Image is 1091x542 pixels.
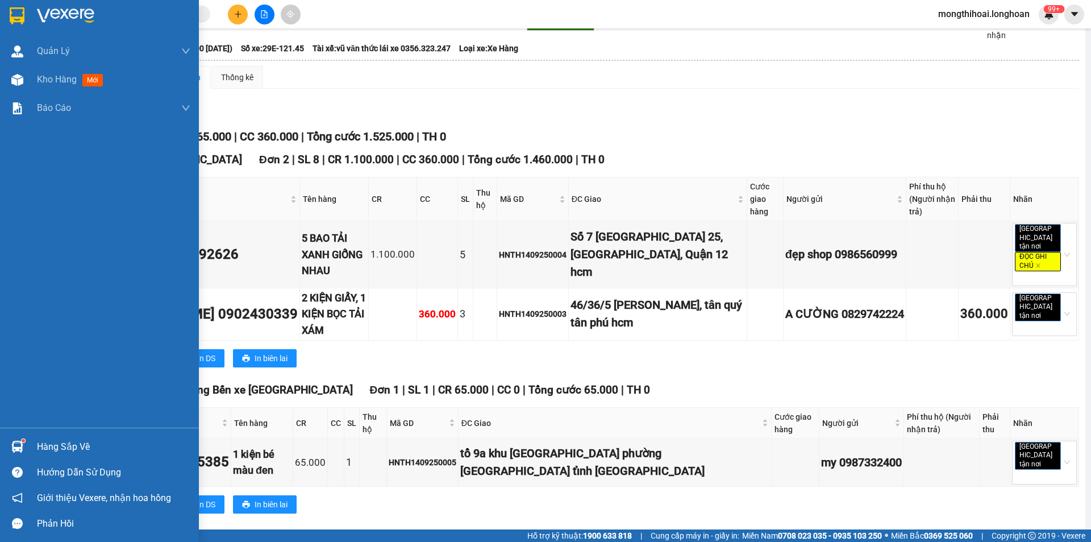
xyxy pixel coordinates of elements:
[772,408,819,439] th: Cước giao hàng
[1015,293,1061,321] span: [GEOGRAPHIC_DATA] tận nơi
[906,177,959,221] th: Phí thu hộ (Người nhận trả)
[397,153,399,166] span: |
[422,130,446,143] span: TH 0
[785,246,904,263] div: đẹp shop 0986560999
[242,354,250,363] span: printer
[785,305,904,323] div: A CƯỜNG 0829742224
[259,153,289,166] span: Đơn 2
[37,491,171,505] span: Giới thiệu Vexere, nhận hoa hồng
[499,249,567,261] div: HNTH1409250004
[242,500,250,510] span: printer
[572,193,735,205] span: ĐC Giao
[387,439,459,487] td: HNTH1409250005
[1044,9,1054,19] img: icon-new-feature
[301,130,304,143] span: |
[255,498,288,511] span: In biên lai
[328,153,394,166] span: CR 1.100.000
[402,383,405,396] span: |
[12,467,23,478] span: question-circle
[300,177,369,221] th: Tên hàng
[981,529,983,542] span: |
[497,221,569,288] td: HNTH1409250004
[1043,461,1048,467] span: close
[432,383,435,396] span: |
[747,177,783,221] th: Cước giao hàng
[821,454,902,471] div: my 0987332400
[286,10,294,18] span: aim
[234,130,237,143] span: |
[1013,193,1076,205] div: Nhãn
[786,193,894,205] span: Người gửi
[10,7,24,24] img: logo-vxr
[500,193,557,205] span: Mã GD
[1043,313,1048,318] span: close
[390,417,447,429] span: Mã GD
[37,101,71,115] span: Báo cáo
[322,153,325,166] span: |
[408,383,430,396] span: SL 1
[233,446,291,479] div: 1 kiện bé màu đen
[891,529,973,542] span: Miền Bắc
[492,383,494,396] span: |
[461,417,760,429] span: ĐC Giao
[389,456,456,469] div: HNTH1409250005
[292,153,295,166] span: |
[419,307,456,322] div: 360.000
[523,383,526,396] span: |
[627,383,650,396] span: TH 0
[583,531,632,540] strong: 1900 633 818
[497,383,520,396] span: CC 0
[221,71,253,84] div: Thống kê
[37,515,190,532] div: Phản hồi
[255,5,274,24] button: file-add
[959,177,1010,221] th: Phải thu
[1069,9,1080,19] span: caret-down
[197,352,215,365] span: In DS
[37,464,190,481] div: Hướng dẫn sử dụng
[742,529,882,542] span: Miền Nam
[295,455,326,470] div: 65.000
[528,383,618,396] span: Tổng cước 65.000
[328,408,344,439] th: CC
[1013,417,1076,429] div: Nhãn
[197,498,215,511] span: In DS
[313,42,451,55] span: Tài xế: vũ văn thức lái xe 0356.323.247
[110,193,288,205] span: Người nhận
[12,493,23,503] span: notification
[904,408,980,439] th: Phí thu hộ (Người nhận trả)
[302,290,367,338] div: 2 KIỆN GIẤY, 1 KIỆN BỌC TẢI XÁM
[527,529,632,542] span: Hỗ trợ kỹ thuật:
[1015,442,1061,470] span: [GEOGRAPHIC_DATA] tận nơi
[462,153,465,166] span: |
[11,102,23,114] img: solution-icon
[46,383,353,396] span: [GEOGRAPHIC_DATA]: Văn phòng Bến xe [GEOGRAPHIC_DATA]
[1035,263,1041,268] span: close
[298,153,319,166] span: SL 8
[468,153,573,166] span: Tổng cước 1.460.000
[402,153,459,166] span: CC 360.000
[37,74,77,85] span: Kho hàng
[302,230,367,279] div: 5 BAO TẢI XANH GIỐNG NHAU
[228,5,248,24] button: plus
[1043,244,1048,250] span: close
[176,495,224,514] button: printerIn DS
[621,383,624,396] span: |
[370,247,415,262] div: 1.100.000
[11,45,23,57] img: warehouse-icon
[233,495,297,514] button: printerIn biên lai
[12,518,23,529] span: message
[438,383,489,396] span: CR 65.000
[497,288,569,341] td: HNTH1409250003
[581,153,605,166] span: TH 0
[571,228,745,282] div: Số 7 [GEOGRAPHIC_DATA] 25, [GEOGRAPHIC_DATA], Quận 12 hcm
[822,417,892,429] span: Người gửi
[1015,252,1061,271] span: ĐỌC GHI CHÚ
[885,533,888,538] span: ⚪️
[109,244,298,266] div: phy phy 0798492626
[307,130,414,143] span: Tổng cước 1.525.000
[260,10,268,18] span: file-add
[1028,532,1036,540] span: copyright
[360,408,387,439] th: Thu hộ
[370,383,400,396] span: Đơn 1
[499,308,567,320] div: HNTH1409250003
